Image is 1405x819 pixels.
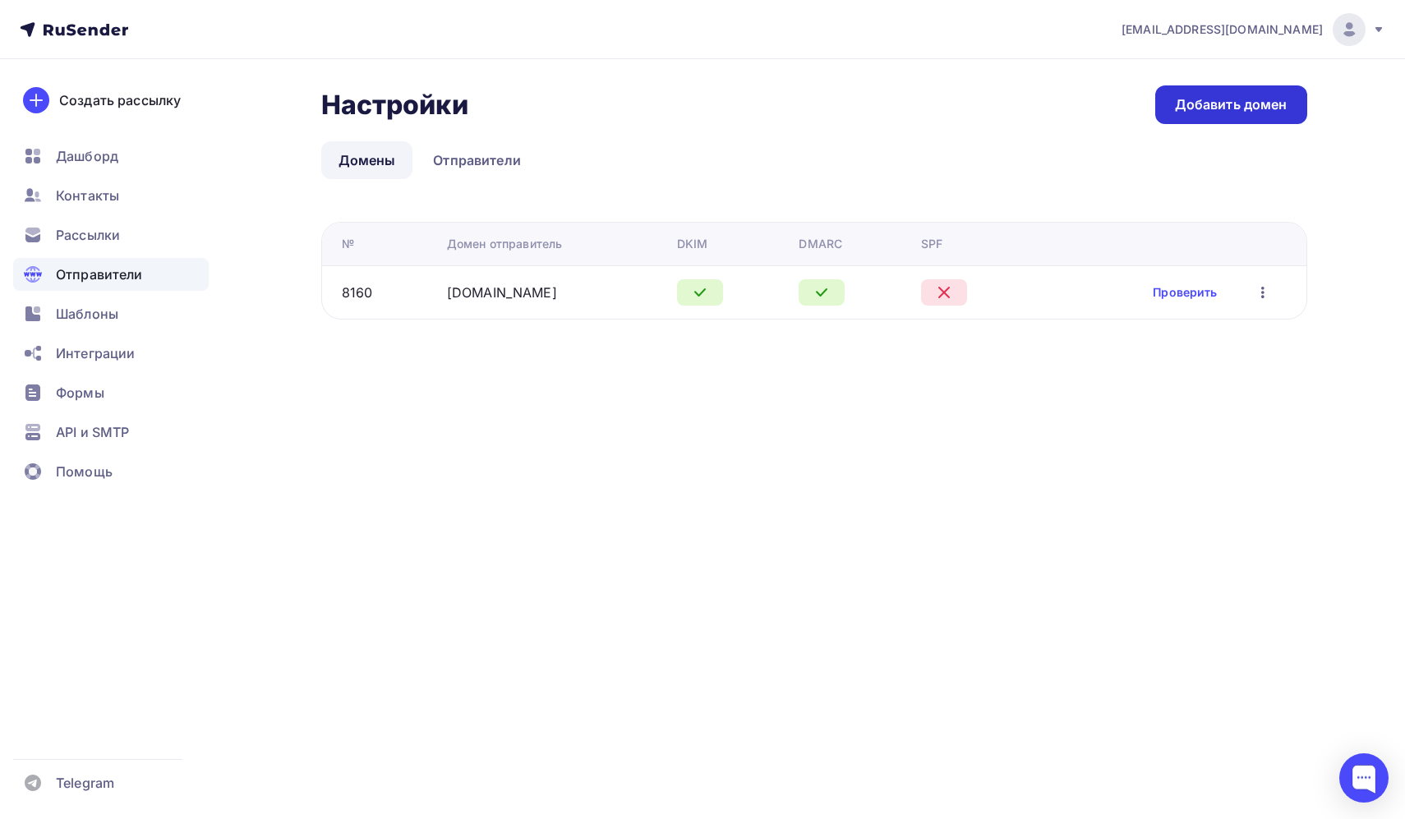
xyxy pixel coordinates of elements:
a: Рассылки [13,219,209,251]
div: DMARC [799,236,842,252]
span: Помощь [56,462,113,481]
a: Отправители [416,141,538,179]
span: Отправители [56,265,143,284]
div: DKIM [677,236,708,252]
span: Контакты [56,186,119,205]
div: № [342,236,354,252]
a: Домены [321,141,413,179]
a: Проверить [1153,284,1217,301]
h2: Настройки [321,89,468,122]
span: Рассылки [56,225,120,245]
a: Отправители [13,258,209,291]
span: Формы [56,383,104,403]
a: Контакты [13,179,209,212]
div: Создать рассылку [59,90,181,110]
span: Дашборд [56,146,118,166]
span: Telegram [56,773,114,793]
div: SPF [921,236,942,252]
a: Дашборд [13,140,209,173]
span: API и SMTP [56,422,129,442]
div: 8160 [342,283,373,302]
span: Шаблоны [56,304,118,324]
a: Формы [13,376,209,409]
a: [DOMAIN_NAME] [447,284,557,301]
div: Домен отправитель [447,236,562,252]
a: [EMAIL_ADDRESS][DOMAIN_NAME] [1122,13,1385,46]
a: Шаблоны [13,297,209,330]
div: Добавить домен [1175,95,1288,114]
span: [EMAIL_ADDRESS][DOMAIN_NAME] [1122,21,1323,38]
span: Интеграции [56,343,135,363]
